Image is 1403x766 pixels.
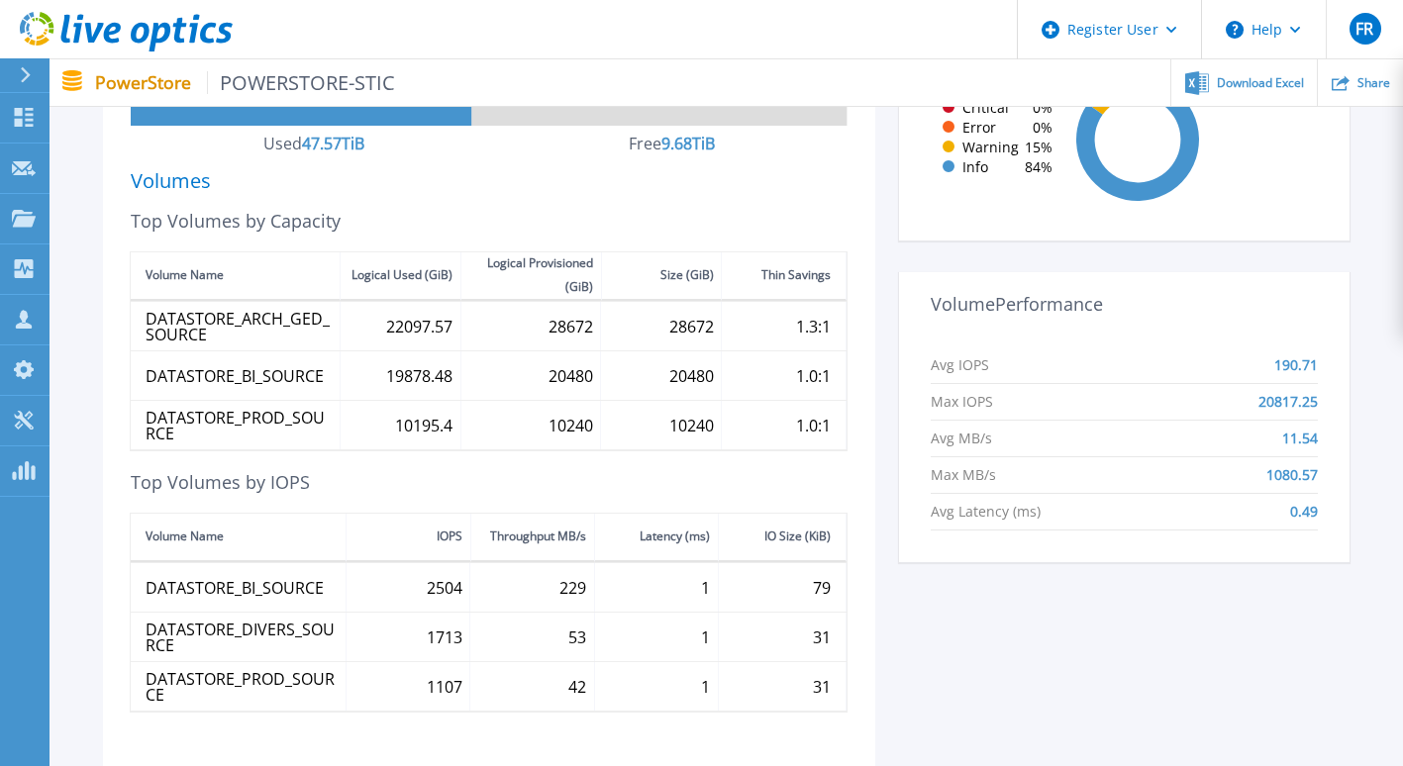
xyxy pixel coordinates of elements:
[661,136,715,151] div: 9.68 TiB
[1282,431,1318,446] p: 11.54
[427,579,462,595] div: 2504
[131,173,847,189] div: Volumes
[931,284,1318,324] h3: Volume Performance
[146,525,224,548] div: Volume Name
[427,628,462,644] div: 1713
[1025,140,1052,155] span: 15 %
[1274,357,1318,373] p: 190.71
[131,474,847,490] div: Top Volumes by IOPS
[302,136,364,151] div: 47.57 TiB
[640,525,710,548] div: Latency (ms)
[549,417,593,432] div: 10240
[935,140,1019,155] div: Warning
[701,579,710,595] div: 1
[796,318,831,334] div: 1.3:1
[568,628,586,644] div: 53
[764,525,831,548] div: IO Size (KiB)
[1355,21,1373,37] span: FR
[146,367,324,383] div: DATASTORE_BI_SOURCE
[395,417,452,432] div: 10195.4
[796,417,831,432] div: 1.0:1
[549,318,593,334] div: 28672
[660,263,714,287] div: Size (GiB)
[931,357,989,373] p: Avg IOPS
[935,159,988,175] div: Info
[207,71,396,94] span: POWERSTORE-STIC
[1266,467,1318,483] p: 1080.57
[931,467,996,483] p: Max MB/s
[1357,77,1390,89] span: Share
[131,213,847,229] div: Top Volumes by Capacity
[669,318,714,334] div: 28672
[549,367,593,383] div: 20480
[146,670,339,702] div: DATASTORE_PROD_SOURCE
[1033,120,1052,136] span: 0 %
[95,71,396,94] p: PowerStore
[931,394,993,410] p: Max IOPS
[813,678,831,694] div: 31
[1033,100,1052,116] span: 0 %
[468,251,593,299] div: Logical Provisioned (GiB)
[813,579,831,595] div: 79
[761,263,831,287] div: Thin Savings
[427,678,462,694] div: 1107
[629,136,661,151] div: Free
[437,525,462,548] div: IOPS
[386,318,452,334] div: 22097.57
[490,525,586,548] div: Throughput MB/s
[1258,394,1318,410] p: 20817.25
[935,120,996,136] div: Error
[351,263,452,287] div: Logical Used (GiB)
[701,678,710,694] div: 1
[386,367,452,383] div: 19878.48
[559,579,586,595] div: 229
[669,367,714,383] div: 20480
[931,504,1041,520] p: Avg Latency (ms)
[146,621,339,652] div: DATASTORE_DIVERS_SOURCE
[813,628,831,644] div: 31
[263,136,302,151] div: Used
[146,310,333,341] div: DATASTORE_ARCH_GED_SOURCE
[1217,77,1304,89] span: Download Excel
[935,100,1009,116] div: Critical
[1025,159,1052,175] span: 84 %
[146,409,333,440] div: DATASTORE_PROD_SOURCE
[1290,504,1318,520] p: 0.49
[701,628,710,644] div: 1
[931,431,992,446] p: Avg MB/s
[146,579,324,595] div: DATASTORE_BI_SOURCE
[796,367,831,383] div: 1.0:1
[146,263,224,287] div: Volume Name
[568,678,586,694] div: 42
[669,417,714,432] div: 10240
